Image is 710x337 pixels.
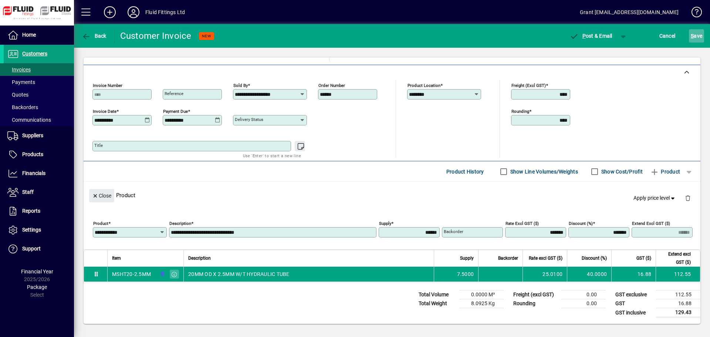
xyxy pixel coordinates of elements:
a: Home [4,26,74,44]
app-page-header-button: Delete [679,195,697,201]
span: Extend excl GST ($) [660,250,691,266]
span: Product History [446,166,484,178]
td: 0.00 [561,290,606,299]
td: 40.0000 [567,267,611,282]
span: Package [27,284,47,290]
button: Back [80,29,108,43]
span: Payments [7,79,35,85]
span: Description [188,254,211,262]
span: 7.5000 [457,270,474,278]
span: Close [92,190,111,202]
span: ost & Email [569,33,612,39]
td: 129.43 [656,308,700,317]
a: Reports [4,202,74,220]
span: Rate excl GST ($) [529,254,562,262]
span: Item [112,254,121,262]
td: GST [612,299,656,308]
td: 16.88 [611,267,656,282]
mat-label: Invoice date [93,109,116,114]
td: 0.0000 M³ [459,290,504,299]
span: Home [22,32,36,38]
mat-label: Product [93,221,108,226]
button: Product [646,165,684,178]
a: Support [4,240,74,258]
a: Settings [4,221,74,239]
mat-label: Extend excl GST ($) [632,221,670,226]
span: P [582,33,586,39]
a: Staff [4,183,74,202]
span: Cancel [659,30,676,42]
span: Financials [22,170,45,176]
span: NEW [202,34,211,38]
button: Cancel [657,29,677,43]
td: GST exclusive [612,290,656,299]
td: GST inclusive [612,308,656,317]
div: MSHT20-2.5MM [112,270,151,278]
button: Apply price level [630,192,679,205]
span: Staff [22,189,34,195]
span: Suppliers [22,132,43,138]
button: Profile [122,6,145,19]
button: Product History [443,165,487,178]
td: Freight (excl GST) [510,290,561,299]
td: 112.55 [656,267,700,282]
span: AUCKLAND [158,270,166,278]
span: S [691,33,694,39]
span: Financial Year [21,269,53,274]
td: Total Volume [415,290,459,299]
mat-label: Delivery status [235,117,263,122]
button: Close [89,189,114,202]
mat-label: Description [169,221,191,226]
span: 20MM OD X 2.5MM W/T HYDRAULIC TUBE [188,270,290,278]
span: Backorder [498,254,518,262]
mat-label: Title [94,143,103,148]
span: Backorders [7,104,38,110]
td: 8.0925 Kg [459,299,504,308]
mat-label: Reference [165,91,183,96]
a: Communications [4,114,74,126]
span: Quotes [7,92,28,98]
mat-hint: Use 'Enter' to start a new line [243,151,301,160]
span: Invoices [7,67,31,73]
div: Product [84,182,700,209]
a: Backorders [4,101,74,114]
mat-label: Product location [408,83,440,88]
a: Quotes [4,88,74,101]
span: Back [82,33,106,39]
span: Settings [22,227,41,233]
div: Grant [EMAIL_ADDRESS][DOMAIN_NAME] [580,6,679,18]
span: Reports [22,208,40,214]
a: Payments [4,76,74,88]
mat-label: Backorder [444,229,463,234]
span: Discount (%) [582,254,607,262]
td: 16.88 [656,299,700,308]
mat-label: Rate excl GST ($) [506,221,539,226]
td: Rounding [510,299,561,308]
button: Delete [679,189,697,207]
mat-label: Rounding [511,109,529,114]
a: Products [4,145,74,164]
mat-label: Freight (excl GST) [511,83,546,88]
span: Apply price level [633,194,676,202]
a: Invoices [4,63,74,76]
button: Add [98,6,122,19]
mat-label: Invoice number [93,83,122,88]
span: Customers [22,51,47,57]
span: Communications [7,117,51,123]
app-page-header-button: Close [87,192,116,199]
div: 25.0100 [527,270,562,278]
mat-label: Sold by [233,83,248,88]
span: Products [22,151,43,157]
button: Post & Email [566,29,616,43]
mat-label: Supply [379,221,391,226]
td: 112.55 [656,290,700,299]
label: Show Line Volumes/Weights [509,168,578,175]
div: Customer Invoice [120,30,192,42]
span: GST ($) [636,254,651,262]
app-page-header-button: Back [74,29,115,43]
mat-label: Payment due [163,109,188,114]
mat-label: Order number [318,83,345,88]
span: ave [691,30,702,42]
span: Support [22,246,41,252]
button: Save [689,29,704,43]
